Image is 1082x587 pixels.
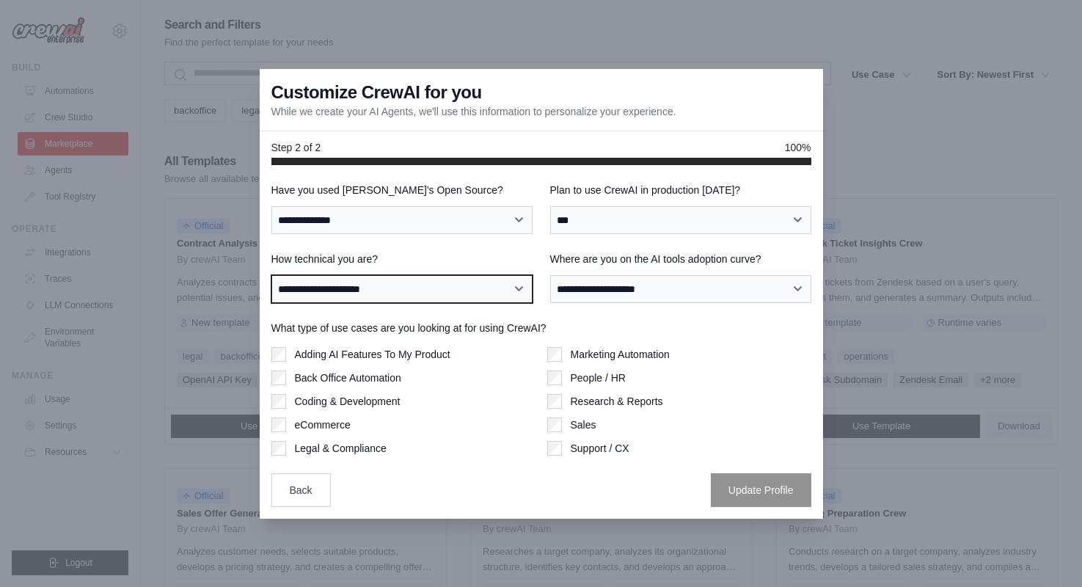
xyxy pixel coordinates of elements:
[295,371,401,385] label: Back Office Automation
[1009,517,1082,587] iframe: Chat Widget
[271,140,321,155] span: Step 2 of 2
[271,473,331,507] button: Back
[550,252,811,266] label: Where are you on the AI tools adoption curve?
[571,441,629,456] label: Support / CX
[571,371,626,385] label: People / HR
[295,394,401,409] label: Coding & Development
[295,418,351,432] label: eCommerce
[571,394,663,409] label: Research & Reports
[571,418,596,432] label: Sales
[571,347,670,362] label: Marketing Automation
[271,252,533,266] label: How technical you are?
[271,183,533,197] label: Have you used [PERSON_NAME]'s Open Source?
[271,104,676,119] p: While we create your AI Agents, we'll use this information to personalize your experience.
[295,347,450,362] label: Adding AI Features To My Product
[550,183,811,197] label: Plan to use CrewAI in production [DATE]?
[711,473,811,507] button: Update Profile
[271,321,811,335] label: What type of use cases are you looking at for using CrewAI?
[271,81,482,104] h3: Customize CrewAI for you
[785,140,811,155] span: 100%
[295,441,387,456] label: Legal & Compliance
